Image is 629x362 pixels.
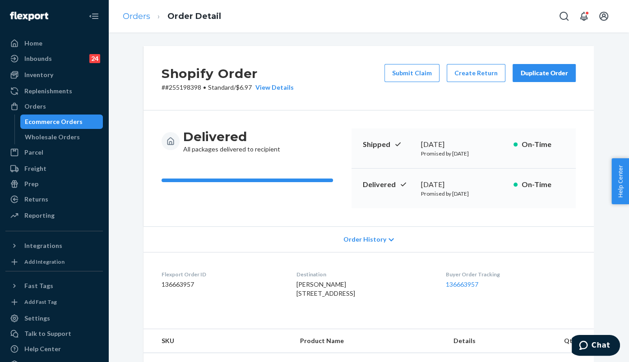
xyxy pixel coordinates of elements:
[24,298,57,306] div: Add Fast Tag
[296,280,355,297] span: [PERSON_NAME] [STREET_ADDRESS]
[10,12,48,21] img: Flexport logo
[446,329,546,353] th: Details
[167,11,221,21] a: Order Detail
[521,179,565,190] p: On-Time
[208,83,234,91] span: Standard
[5,177,103,191] a: Prep
[24,258,65,266] div: Add Integration
[24,39,42,48] div: Home
[5,51,103,66] a: Inbounds24
[162,280,282,289] dd: 136663957
[25,117,83,126] div: Ecommerce Orders
[24,179,38,188] div: Prep
[343,235,386,244] span: Order History
[447,64,505,82] button: Create Return
[5,311,103,325] a: Settings
[521,139,565,150] p: On-Time
[293,329,446,353] th: Product Name
[24,87,72,96] div: Replenishments
[572,335,620,357] iframe: Opens a widget where you can chat to one of our agents
[24,281,53,290] div: Fast Tags
[24,211,55,220] div: Reporting
[24,164,46,173] div: Freight
[513,64,576,82] button: Duplicate Order
[545,329,594,353] th: Qty
[421,179,506,190] div: [DATE]
[296,270,431,278] dt: Destination
[183,128,280,145] h3: Delivered
[5,238,103,253] button: Integrations
[446,280,478,288] a: 136663957
[85,7,103,25] button: Close Navigation
[89,54,100,63] div: 24
[421,150,506,157] p: Promised by [DATE]
[24,148,43,157] div: Parcel
[24,54,52,63] div: Inbounds
[116,3,228,30] ol: breadcrumbs
[20,130,103,144] a: Wholesale Orders
[25,133,80,142] div: Wholesale Orders
[362,179,414,190] p: Delivered
[20,115,103,129] a: Ecommerce Orders
[595,7,613,25] button: Open account menu
[183,128,280,154] div: All packages delivered to recipient
[421,190,506,197] p: Promised by [DATE]
[162,64,294,83] h2: Shopify Order
[5,84,103,98] a: Replenishments
[5,68,103,82] a: Inventory
[24,241,62,250] div: Integrations
[5,279,103,293] button: Fast Tags
[162,83,294,92] p: # #255198398 / $6.97
[143,329,293,353] th: SKU
[24,344,61,353] div: Help Center
[123,11,150,21] a: Orders
[24,102,46,111] div: Orders
[5,326,103,341] button: Talk to Support
[203,83,206,91] span: •
[5,192,103,206] a: Returns
[24,70,53,79] div: Inventory
[555,7,573,25] button: Open Search Box
[362,139,414,150] p: Shipped
[5,99,103,114] a: Orders
[24,314,50,323] div: Settings
[5,342,103,356] a: Help Center
[24,329,71,338] div: Talk to Support
[384,64,439,82] button: Submit Claim
[446,270,576,278] dt: Buyer Order Tracking
[5,161,103,176] a: Freight
[5,145,103,160] a: Parcel
[5,36,103,50] a: Home
[611,158,629,204] button: Help Center
[5,297,103,307] a: Add Fast Tag
[162,270,282,278] dt: Flexport Order ID
[421,139,506,150] div: [DATE]
[252,83,294,92] button: View Details
[24,195,48,204] div: Returns
[520,69,568,78] div: Duplicate Order
[5,257,103,267] a: Add Integration
[575,7,593,25] button: Open notifications
[5,208,103,223] a: Reporting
